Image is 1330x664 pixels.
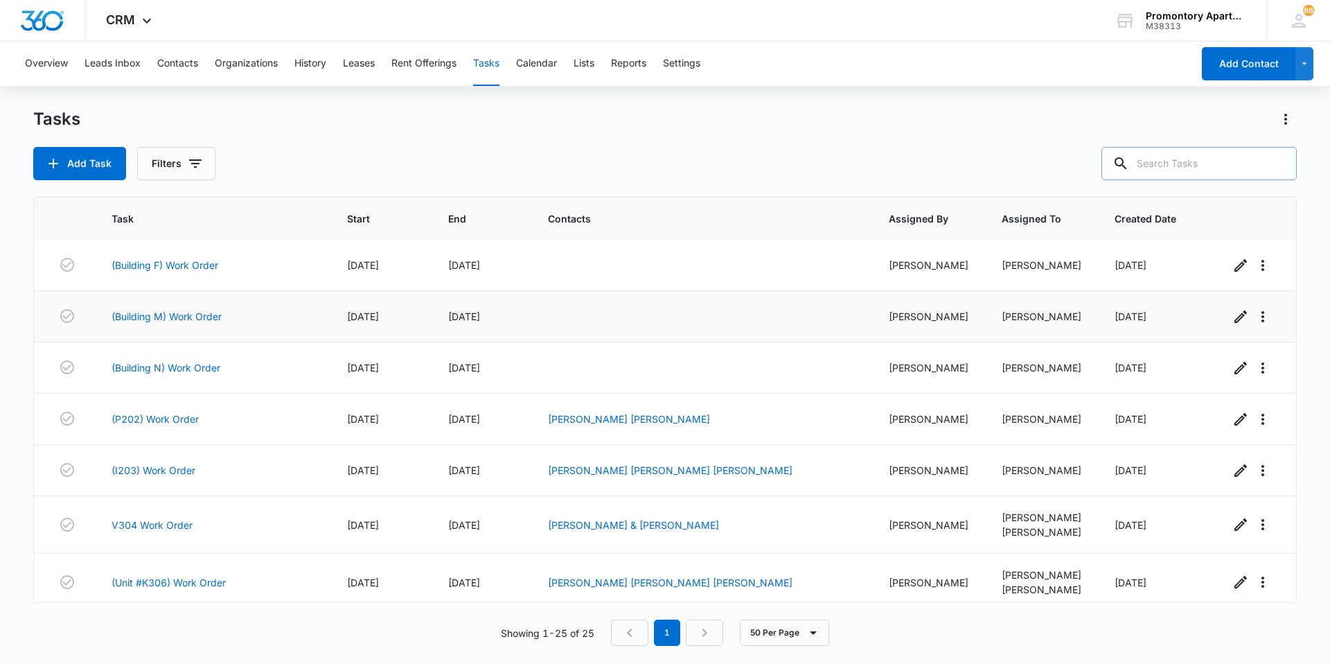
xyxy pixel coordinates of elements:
a: (Unit #K306) Work Order [112,575,226,590]
button: Tasks [473,42,499,86]
div: [PERSON_NAME] [889,360,968,375]
span: [DATE] [1115,464,1146,476]
div: [PERSON_NAME] [1002,582,1081,597]
button: Calendar [516,42,557,86]
button: Reports [611,42,646,86]
div: [PERSON_NAME] [1002,525,1081,539]
button: Overview [25,42,68,86]
button: Add Contact [1202,47,1295,80]
div: [PERSON_NAME] [889,258,968,272]
a: (P202) Work Order [112,412,199,426]
span: [DATE] [347,519,379,531]
button: Leads Inbox [85,42,141,86]
div: [PERSON_NAME] [1002,309,1081,324]
span: [DATE] [448,577,480,588]
span: [DATE] [347,311,379,322]
p: Showing 1-25 of 25 [501,626,594,640]
span: Start [347,211,395,226]
span: [DATE] [1115,259,1146,271]
span: CRM [106,12,135,27]
span: Assigned To [1002,211,1061,226]
a: (I203) Work Order [112,463,195,478]
div: [PERSON_NAME] [1002,463,1081,478]
button: Settings [663,42,700,86]
a: (Building M) Work Order [112,309,222,324]
span: [DATE] [448,413,480,425]
span: Contacts [548,211,835,226]
span: [DATE] [1115,519,1146,531]
div: [PERSON_NAME] [889,463,968,478]
div: [PERSON_NAME] [889,412,968,426]
div: [PERSON_NAME] [1002,568,1081,582]
a: [PERSON_NAME] [PERSON_NAME] [PERSON_NAME] [548,464,792,476]
div: [PERSON_NAME] [889,518,968,532]
span: [DATE] [1115,413,1146,425]
span: [DATE] [347,577,379,588]
div: account id [1146,21,1247,31]
a: (Building N) Work Order [112,360,220,375]
span: [DATE] [448,362,480,374]
a: V304 Work Order [112,518,193,532]
a: [PERSON_NAME] [PERSON_NAME] [548,413,710,425]
input: Search Tasks [1101,147,1297,180]
button: 50 Per Page [740,620,829,646]
button: Rent Offerings [391,42,456,86]
span: [DATE] [448,259,480,271]
button: Lists [574,42,594,86]
button: Organizations [215,42,278,86]
span: [DATE] [1115,311,1146,322]
button: Leases [343,42,375,86]
div: [PERSON_NAME] [1002,360,1081,375]
span: [DATE] [448,311,480,322]
button: Actions [1275,108,1297,130]
a: [PERSON_NAME] & [PERSON_NAME] [548,519,719,531]
div: [PERSON_NAME] [889,575,968,590]
div: [PERSON_NAME] [1002,510,1081,525]
nav: Pagination [611,620,723,646]
a: [PERSON_NAME] [PERSON_NAME] [PERSON_NAME] [548,577,792,588]
span: [DATE] [347,362,379,374]
h1: Tasks [33,109,80,130]
span: End [448,211,495,226]
div: [PERSON_NAME] [1002,258,1081,272]
em: 1 [654,620,680,646]
span: [DATE] [347,259,379,271]
div: account name [1146,10,1247,21]
div: notifications count [1303,5,1314,16]
span: [DATE] [1115,362,1146,374]
button: History [294,42,326,86]
span: [DATE] [347,464,379,476]
button: Add Task [33,147,126,180]
span: [DATE] [448,464,480,476]
span: Created Date [1115,211,1176,226]
span: [DATE] [347,413,379,425]
a: (Building F) Work Order [112,258,218,272]
span: Task [112,211,294,226]
button: Filters [137,147,215,180]
span: [DATE] [448,519,480,531]
div: [PERSON_NAME] [889,309,968,324]
span: [DATE] [1115,577,1146,588]
div: [PERSON_NAME] [1002,412,1081,426]
button: Contacts [157,42,198,86]
span: Assigned By [889,211,948,226]
span: 86 [1303,5,1314,16]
